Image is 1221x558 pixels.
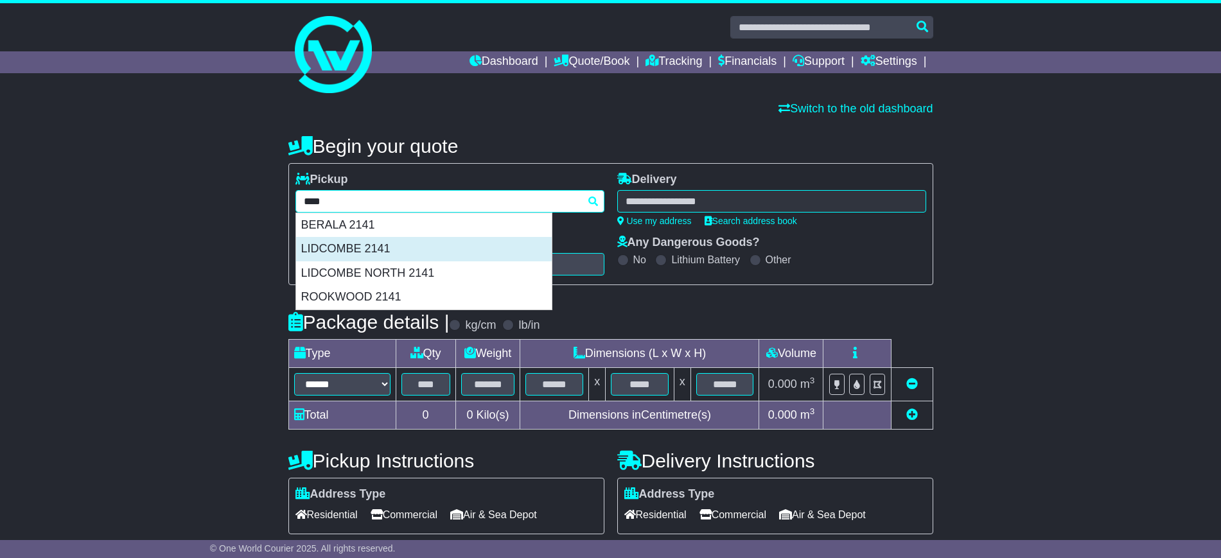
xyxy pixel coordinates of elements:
[520,340,759,368] td: Dimensions (L x W x H)
[295,190,604,213] typeahead: Please provide city
[296,285,552,310] div: ROOKWOOD 2141
[288,450,604,471] h4: Pickup Instructions
[295,173,348,187] label: Pickup
[210,543,396,554] span: © One World Courier 2025. All rights reserved.
[768,408,797,421] span: 0.000
[470,51,538,73] a: Dashboard
[295,505,358,525] span: Residential
[288,135,933,157] h4: Begin your quote
[810,376,815,385] sup: 3
[296,237,552,261] div: LIDCOMBE 2141
[518,318,540,333] label: lb/in
[371,505,437,525] span: Commercial
[288,311,450,333] h4: Package details |
[705,216,797,226] a: Search address book
[617,236,760,250] label: Any Dangerous Goods?
[779,505,866,525] span: Air & Sea Depot
[759,340,823,368] td: Volume
[624,487,715,501] label: Address Type
[766,254,791,266] label: Other
[699,505,766,525] span: Commercial
[800,408,815,421] span: m
[589,368,606,401] td: x
[800,378,815,390] span: m
[466,408,473,421] span: 0
[646,51,702,73] a: Tracking
[288,340,396,368] td: Type
[674,368,690,401] td: x
[295,487,386,501] label: Address Type
[768,378,797,390] span: 0.000
[520,401,759,430] td: Dimensions in Centimetre(s)
[718,51,777,73] a: Financials
[455,401,520,430] td: Kilo(s)
[617,450,933,471] h4: Delivery Instructions
[396,401,455,430] td: 0
[671,254,740,266] label: Lithium Battery
[624,505,687,525] span: Residential
[810,406,815,416] sup: 3
[633,254,646,266] label: No
[465,318,496,333] label: kg/cm
[861,51,917,73] a: Settings
[793,51,845,73] a: Support
[906,408,918,421] a: Add new item
[554,51,629,73] a: Quote/Book
[455,340,520,368] td: Weight
[906,378,918,390] a: Remove this item
[288,401,396,430] td: Total
[450,505,537,525] span: Air & Sea Depot
[778,102,933,115] a: Switch to the old dashboard
[617,216,692,226] a: Use my address
[296,261,552,286] div: LIDCOMBE NORTH 2141
[617,173,677,187] label: Delivery
[396,340,455,368] td: Qty
[296,213,552,238] div: BERALA 2141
